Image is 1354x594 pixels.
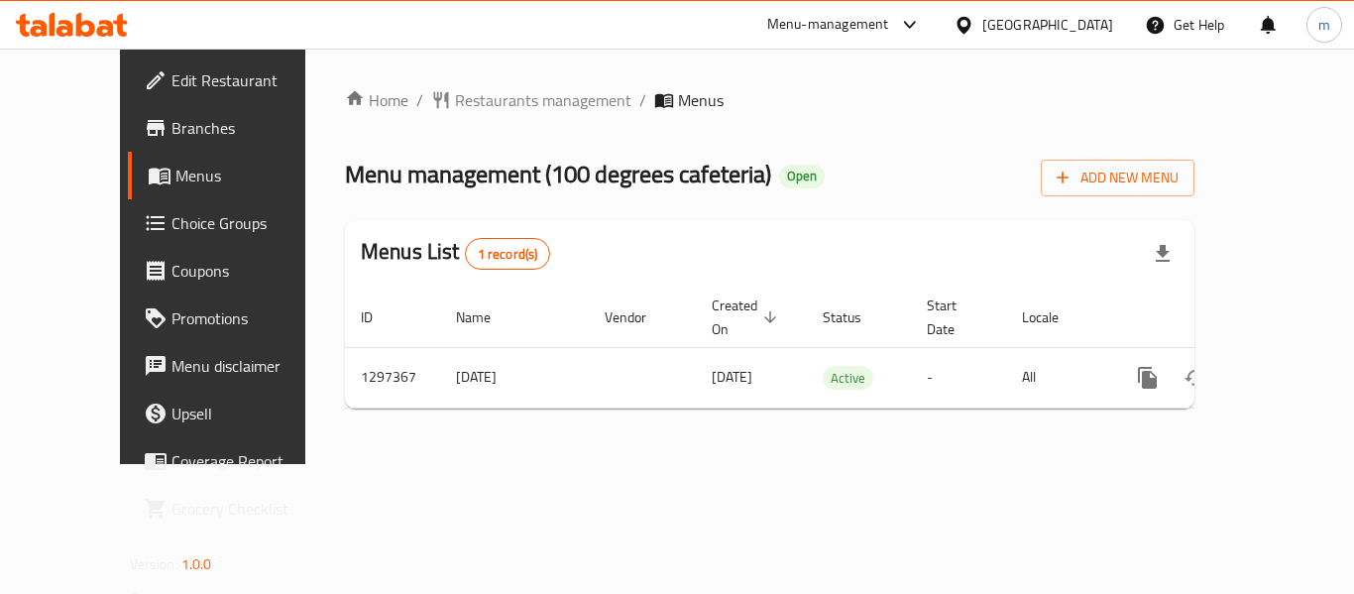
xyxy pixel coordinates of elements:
[128,199,346,247] a: Choice Groups
[982,14,1113,36] div: [GEOGRAPHIC_DATA]
[1022,305,1084,329] span: Locale
[128,485,346,533] a: Grocery Checklist
[639,88,646,112] li: /
[779,165,825,188] div: Open
[345,347,440,408] td: 1297367
[128,104,346,152] a: Branches
[345,288,1330,409] table: enhanced table
[823,305,887,329] span: Status
[431,88,631,112] a: Restaurants management
[927,294,982,341] span: Start Date
[128,57,346,104] a: Edit Restaurant
[1172,354,1219,402] button: Change Status
[1108,288,1330,348] th: Actions
[712,294,783,341] span: Created On
[130,551,178,577] span: Version:
[171,259,330,283] span: Coupons
[171,497,330,521] span: Grocery Checklist
[1124,354,1172,402] button: more
[128,295,346,342] a: Promotions
[823,367,873,390] span: Active
[1318,14,1330,36] span: m
[466,245,550,264] span: 1 record(s)
[171,402,330,425] span: Upsell
[1006,347,1108,408] td: All
[345,88,408,112] a: Home
[779,168,825,184] span: Open
[605,305,672,329] span: Vendor
[181,551,212,577] span: 1.0.0
[361,305,398,329] span: ID
[440,347,589,408] td: [DATE]
[171,211,330,235] span: Choice Groups
[712,364,752,390] span: [DATE]
[361,237,550,270] h2: Menus List
[171,68,330,92] span: Edit Restaurant
[345,88,1194,112] nav: breadcrumb
[456,305,516,329] span: Name
[171,354,330,378] span: Menu disclaimer
[465,238,551,270] div: Total records count
[128,247,346,295] a: Coupons
[171,306,330,330] span: Promotions
[911,347,1006,408] td: -
[455,88,631,112] span: Restaurants management
[345,152,771,196] span: Menu management ( 100 degrees cafeteria )
[823,366,873,390] div: Active
[171,116,330,140] span: Branches
[128,342,346,390] a: Menu disclaimer
[678,88,724,112] span: Menus
[175,164,330,187] span: Menus
[171,449,330,473] span: Coverage Report
[128,437,346,485] a: Coverage Report
[128,152,346,199] a: Menus
[416,88,423,112] li: /
[1057,166,1179,190] span: Add New Menu
[767,13,889,37] div: Menu-management
[1139,230,1186,278] div: Export file
[128,390,346,437] a: Upsell
[1041,160,1194,196] button: Add New Menu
